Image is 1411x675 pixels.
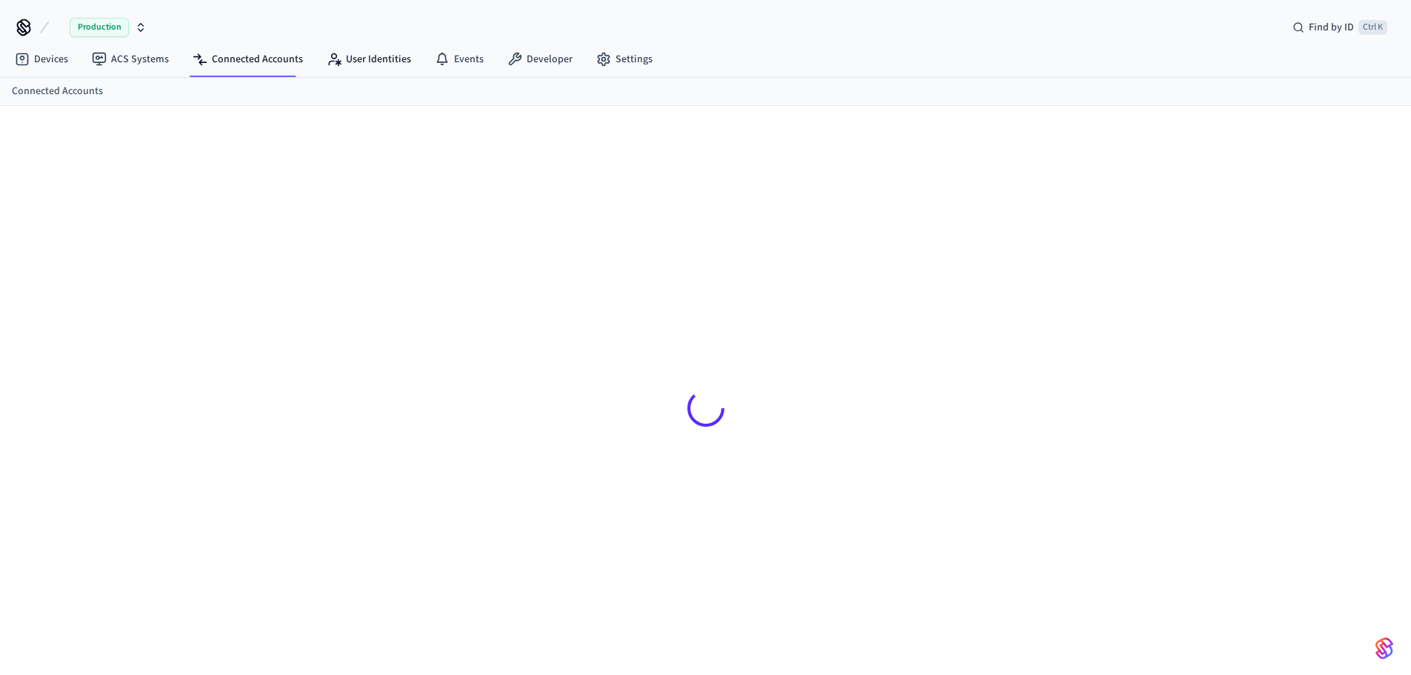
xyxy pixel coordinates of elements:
img: SeamLogoGradient.69752ec5.svg [1375,636,1393,660]
span: Ctrl K [1358,20,1387,35]
a: Settings [584,46,664,73]
a: Connected Accounts [12,84,103,99]
a: Developer [496,46,584,73]
span: Production [70,18,129,37]
span: Find by ID [1309,20,1354,35]
div: Find by IDCtrl K [1281,14,1399,41]
a: ACS Systems [80,46,181,73]
a: User Identities [315,46,423,73]
a: Devices [3,46,80,73]
a: Events [423,46,496,73]
a: Connected Accounts [181,46,315,73]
